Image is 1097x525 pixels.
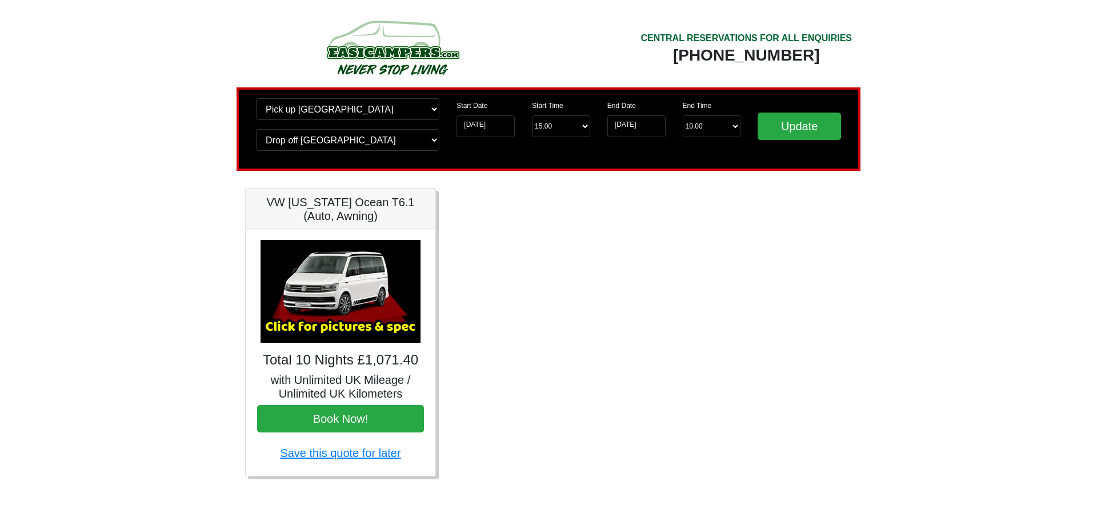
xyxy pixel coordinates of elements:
input: Start Date [457,115,515,137]
h5: with Unlimited UK Mileage / Unlimited UK Kilometers [257,373,424,400]
h5: VW [US_STATE] Ocean T6.1 (Auto, Awning) [257,195,424,223]
img: campers-checkout-logo.png [284,16,501,79]
h4: Total 10 Nights £1,071.40 [257,352,424,368]
button: Book Now! [257,405,424,432]
label: End Date [607,101,636,111]
img: VW California Ocean T6.1 (Auto, Awning) [261,240,421,343]
input: Update [758,113,841,140]
label: End Time [683,101,712,111]
div: CENTRAL RESERVATIONS FOR ALL ENQUIRIES [640,31,852,45]
input: Return Date [607,115,666,137]
label: Start Date [457,101,487,111]
a: Save this quote for later [280,447,401,459]
label: Start Time [532,101,563,111]
div: [PHONE_NUMBER] [640,45,852,66]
